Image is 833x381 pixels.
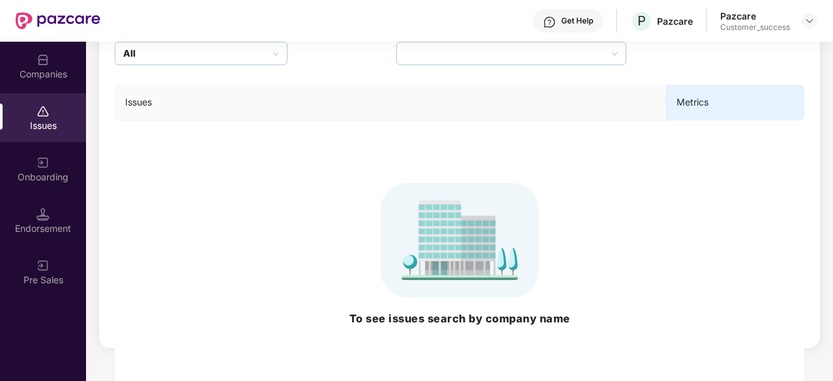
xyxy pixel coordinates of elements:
[37,156,50,169] img: svg+xml;base64,PHN2ZyB3aWR0aD0iMjAiIGhlaWdodD0iMjAiIHZpZXdCb3g9IjAgMCAyMCAyMCIgZmlsbD0ibm9uZSIgeG...
[123,46,136,61] b: All
[125,311,794,328] h3: To see issues search by company name
[611,51,618,57] span: down
[37,208,50,221] img: svg+xml;base64,PHN2ZyB3aWR0aD0iMTQuNSIgaGVpZ2h0PSIxNC41IiB2aWV3Qm94PSIwIDAgMTYgMTYiIGZpbGw9Im5vbm...
[720,22,790,33] div: Customer_success
[543,16,556,29] img: svg+xml;base64,PHN2ZyBpZD0iSGVscC0zMngzMiIgeG1sbnM9Imh0dHA6Ly93d3cudzMub3JnLzIwMDAvc3ZnIiB3aWR0aD...
[37,53,50,66] img: svg+xml;base64,PHN2ZyBpZD0iQ29tcGFuaWVzIiB4bWxucz0iaHR0cDovL3d3dy53My5vcmcvMjAwMC9zdmciIHdpZHRoPS...
[16,12,100,29] img: New Pazcare Logo
[677,95,794,109] span: Metrics
[720,10,790,22] div: Pazcare
[115,85,666,120] th: Issues
[125,183,794,298] img: svg+xml;base64,PHN2ZyB4bWxucz0iaHR0cDovL3d3dy53My5vcmcvMjAwMC9zdmciIHhtbG5zOnhsaW5rPSJodHRwOi8vd3...
[657,15,693,27] div: Pazcare
[637,13,646,29] span: P
[37,105,50,118] img: svg+xml;base64,PHN2ZyBpZD0iSXNzdWVzX2Rpc2FibGVkIiB4bWxucz0iaHR0cDovL3d3dy53My5vcmcvMjAwMC9zdmciIH...
[272,51,279,57] span: down
[561,16,593,26] div: Get Help
[37,259,50,272] img: svg+xml;base64,PHN2ZyB3aWR0aD0iMjAiIGhlaWdodD0iMjAiIHZpZXdCb3g9IjAgMCAyMCAyMCIgZmlsbD0ibm9uZSIgeG...
[804,16,815,26] img: svg+xml;base64,PHN2ZyBpZD0iRHJvcGRvd24tMzJ4MzIiIHhtbG5zPSJodHRwOi8vd3d3LnczLm9yZy8yMDAwL3N2ZyIgd2...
